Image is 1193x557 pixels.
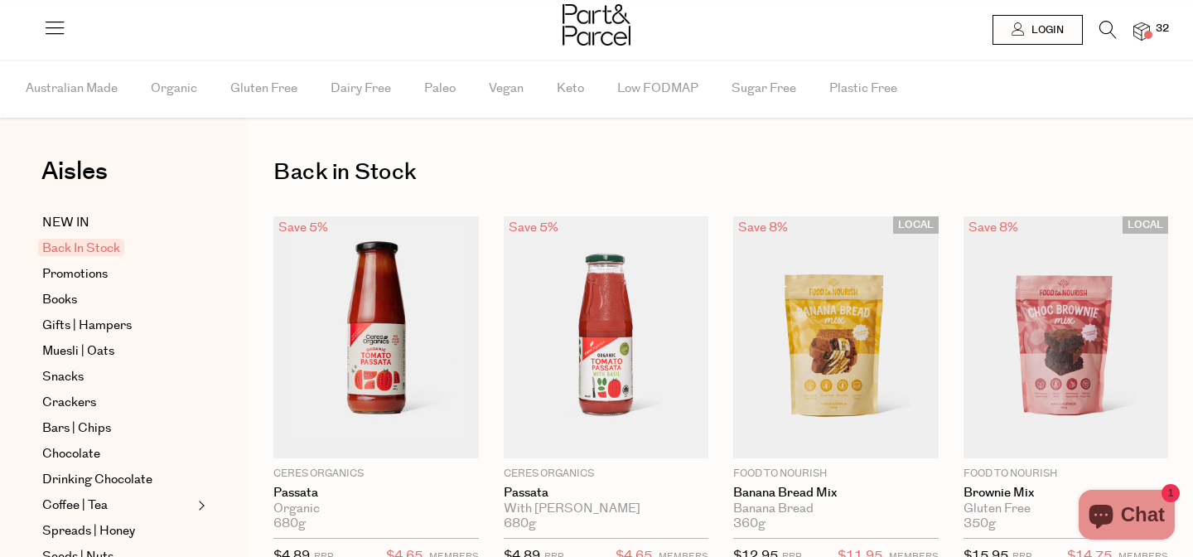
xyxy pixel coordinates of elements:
[42,239,193,259] a: Back In Stock
[42,419,193,438] a: Bars | Chips
[617,60,698,118] span: Low FODMAP
[42,496,108,516] span: Coffee | Tea
[42,213,193,233] a: NEW IN
[42,419,111,438] span: Bars | Chips
[273,486,479,501] a: Passata
[26,60,118,118] span: Australian Made
[331,60,391,118] span: Dairy Free
[230,60,297,118] span: Gluten Free
[42,213,89,233] span: NEW IN
[1152,22,1173,36] span: 32
[42,470,193,490] a: Drinking Chocolate
[42,367,193,387] a: Snacks
[273,467,479,482] p: Ceres Organics
[504,216,563,239] div: Save 5%
[273,216,333,239] div: Save 5%
[504,467,709,482] p: Ceres Organics
[993,15,1083,45] a: Login
[424,60,456,118] span: Paleo
[964,501,1169,516] div: Gluten Free
[273,153,1168,191] h1: Back in Stock
[38,239,124,256] span: Back In Stock
[42,341,114,361] span: Muesli | Oats
[42,521,135,541] span: Spreads | Honey
[1027,23,1064,37] span: Login
[42,341,193,361] a: Muesli | Oats
[563,4,630,46] img: Part&Parcel
[1074,490,1180,544] inbox-online-store-chat: Shopify online store chat
[504,486,709,501] a: Passata
[41,159,108,201] a: Aisles
[273,501,479,516] div: Organic
[42,316,132,336] span: Gifts | Hampers
[557,60,584,118] span: Keto
[964,216,1023,239] div: Save 8%
[504,216,709,458] img: Passata
[829,60,897,118] span: Plastic Free
[733,216,939,458] img: Banana Bread Mix
[504,516,536,531] span: 680g
[1123,216,1168,234] span: LOCAL
[964,516,996,531] span: 350g
[42,264,108,284] span: Promotions
[733,216,793,239] div: Save 8%
[504,501,709,516] div: With [PERSON_NAME]
[42,393,96,413] span: Crackers
[964,467,1169,482] p: Food to Nourish
[733,467,939,482] p: Food to Nourish
[42,264,193,284] a: Promotions
[41,153,108,190] span: Aisles
[273,216,479,458] img: Passata
[42,521,193,541] a: Spreads | Honey
[489,60,524,118] span: Vegan
[273,516,306,531] span: 680g
[42,316,193,336] a: Gifts | Hampers
[42,496,193,516] a: Coffee | Tea
[42,290,77,310] span: Books
[964,216,1169,458] img: Brownie Mix
[42,470,152,490] span: Drinking Chocolate
[42,367,84,387] span: Snacks
[42,393,193,413] a: Crackers
[151,60,197,118] span: Organic
[893,216,939,234] span: LOCAL
[1133,22,1150,40] a: 32
[42,444,100,464] span: Chocolate
[733,501,939,516] div: Banana Bread
[964,486,1169,501] a: Brownie Mix
[732,60,796,118] span: Sugar Free
[42,444,193,464] a: Chocolate
[42,290,193,310] a: Books
[733,516,766,531] span: 360g
[733,486,939,501] a: Banana Bread Mix
[194,496,205,516] button: Expand/Collapse Coffee | Tea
